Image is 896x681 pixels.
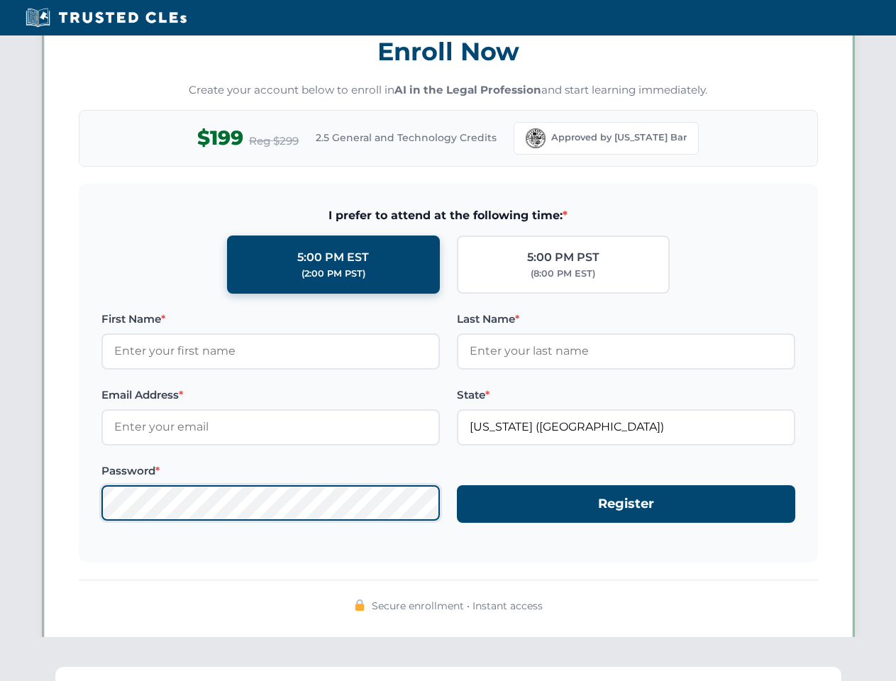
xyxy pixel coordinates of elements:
[457,311,795,328] label: Last Name
[394,83,541,96] strong: AI in the Legal Profession
[316,130,497,145] span: 2.5 General and Technology Credits
[457,387,795,404] label: State
[79,82,818,99] p: Create your account below to enroll in and start learning immediately.
[101,463,440,480] label: Password
[457,333,795,369] input: Enter your last name
[21,7,191,28] img: Trusted CLEs
[297,248,369,267] div: 5:00 PM EST
[551,131,687,145] span: Approved by [US_STATE] Bar
[457,485,795,523] button: Register
[372,598,543,614] span: Secure enrollment • Instant access
[101,311,440,328] label: First Name
[249,133,299,150] span: Reg $299
[101,409,440,445] input: Enter your email
[302,267,365,281] div: (2:00 PM PST)
[101,387,440,404] label: Email Address
[531,267,595,281] div: (8:00 PM EST)
[526,128,546,148] img: Florida Bar
[354,599,365,611] img: 🔒
[197,122,243,154] span: $199
[527,248,599,267] div: 5:00 PM PST
[101,206,795,225] span: I prefer to attend at the following time:
[457,409,795,445] input: Florida (FL)
[101,333,440,369] input: Enter your first name
[79,29,818,74] h3: Enroll Now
